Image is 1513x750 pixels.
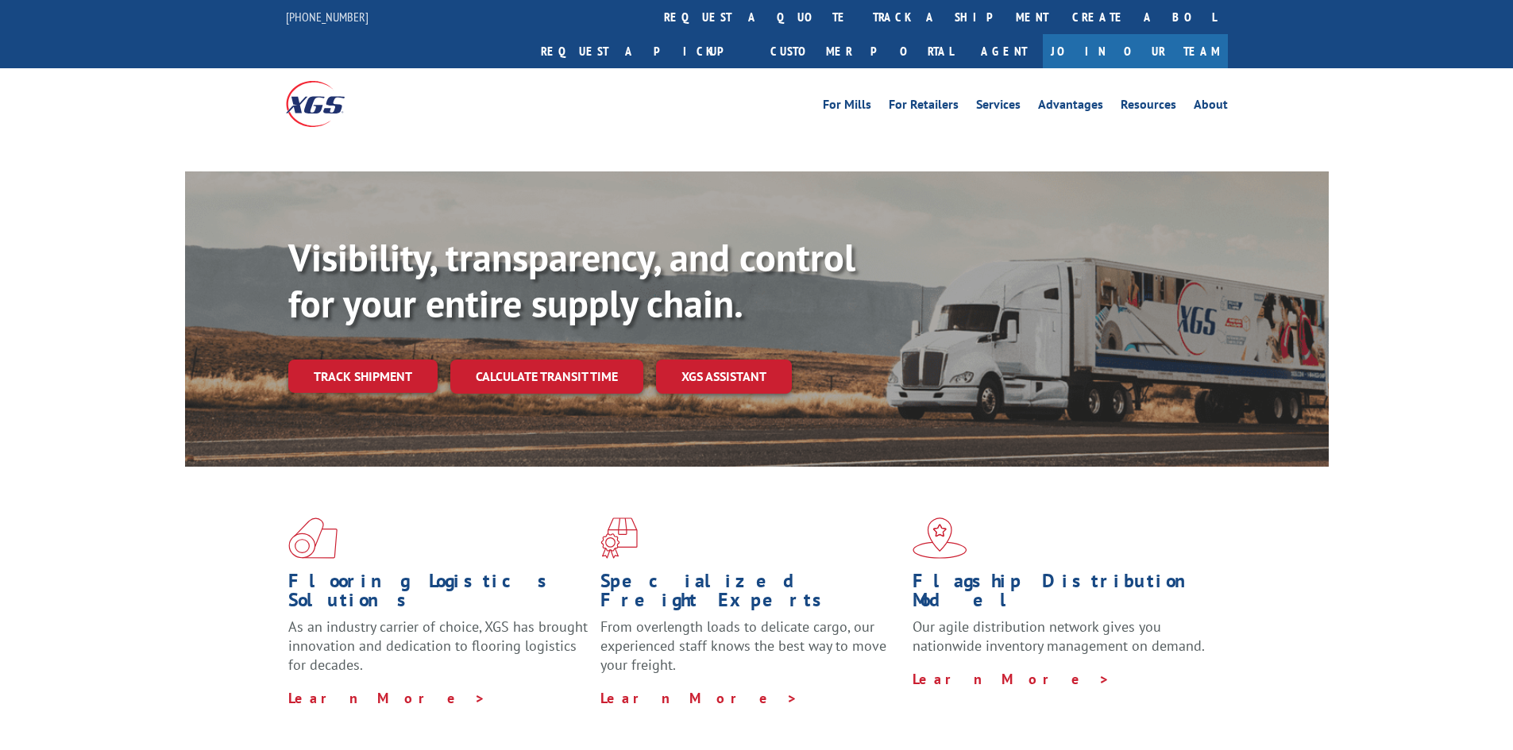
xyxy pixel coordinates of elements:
img: xgs-icon-focused-on-flooring-red [600,517,638,559]
a: Learn More > [600,689,798,707]
a: Learn More > [913,670,1110,688]
a: Agent [965,34,1043,68]
h1: Specialized Freight Experts [600,571,901,617]
h1: Flagship Distribution Model [913,571,1213,617]
span: As an industry carrier of choice, XGS has brought innovation and dedication to flooring logistics... [288,617,588,674]
b: Visibility, transparency, and control for your entire supply chain. [288,233,855,328]
a: Learn More > [288,689,486,707]
a: Join Our Team [1043,34,1228,68]
a: Request a pickup [529,34,758,68]
img: xgs-icon-total-supply-chain-intelligence-red [288,517,338,559]
a: Calculate transit time [450,360,643,394]
a: For Mills [823,98,871,116]
a: For Retailers [889,98,959,116]
a: [PHONE_NUMBER] [286,9,369,25]
span: Our agile distribution network gives you nationwide inventory management on demand. [913,617,1205,655]
a: Resources [1121,98,1176,116]
a: Services [976,98,1021,116]
a: Customer Portal [758,34,965,68]
a: Track shipment [288,360,438,393]
a: About [1194,98,1228,116]
img: xgs-icon-flagship-distribution-model-red [913,517,967,559]
a: XGS ASSISTANT [656,360,792,394]
p: From overlength loads to delicate cargo, our experienced staff knows the best way to move your fr... [600,617,901,688]
h1: Flooring Logistics Solutions [288,571,589,617]
a: Advantages [1038,98,1103,116]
